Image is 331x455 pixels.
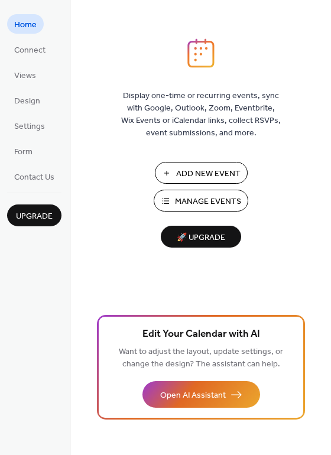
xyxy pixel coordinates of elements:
[7,14,44,34] a: Home
[121,90,281,139] span: Display one-time or recurring events, sync with Google, Outlook, Zoom, Eventbrite, Wix Events or ...
[176,168,241,180] span: Add New Event
[7,90,47,110] a: Design
[16,210,53,223] span: Upgrade
[7,141,40,161] a: Form
[14,121,45,133] span: Settings
[14,171,54,184] span: Contact Us
[161,226,241,248] button: 🚀 Upgrade
[7,116,52,135] a: Settings
[14,44,46,57] span: Connect
[14,95,40,108] span: Design
[155,162,248,184] button: Add New Event
[142,381,260,408] button: Open AI Assistant
[119,344,283,372] span: Want to adjust the layout, update settings, or change the design? The assistant can help.
[7,65,43,84] a: Views
[168,230,234,246] span: 🚀 Upgrade
[7,204,61,226] button: Upgrade
[187,38,215,68] img: logo_icon.svg
[7,40,53,59] a: Connect
[175,196,241,208] span: Manage Events
[142,326,260,343] span: Edit Your Calendar with AI
[7,167,61,186] a: Contact Us
[14,70,36,82] span: Views
[160,389,226,402] span: Open AI Assistant
[14,146,33,158] span: Form
[154,190,248,212] button: Manage Events
[14,19,37,31] span: Home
